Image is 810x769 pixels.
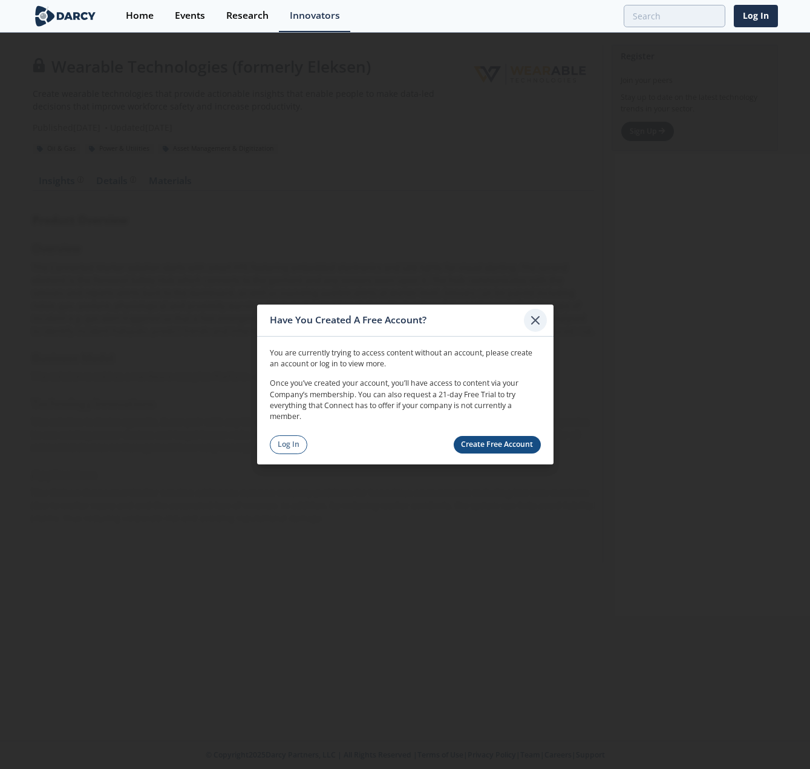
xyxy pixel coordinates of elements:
a: Log In [270,435,308,454]
a: Create Free Account [454,436,541,454]
div: Research [226,11,269,21]
div: Home [126,11,154,21]
div: Innovators [290,11,340,21]
p: You are currently trying to access content without an account, please create an account or log in... [270,347,541,369]
div: Events [175,11,205,21]
img: logo-wide.svg [33,5,99,27]
div: Have You Created A Free Account? [270,309,524,332]
input: Advanced Search [624,5,725,27]
p: Once you’ve created your account, you’ll have access to content via your Company’s membership. Yo... [270,378,541,423]
a: Log In [734,5,778,27]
